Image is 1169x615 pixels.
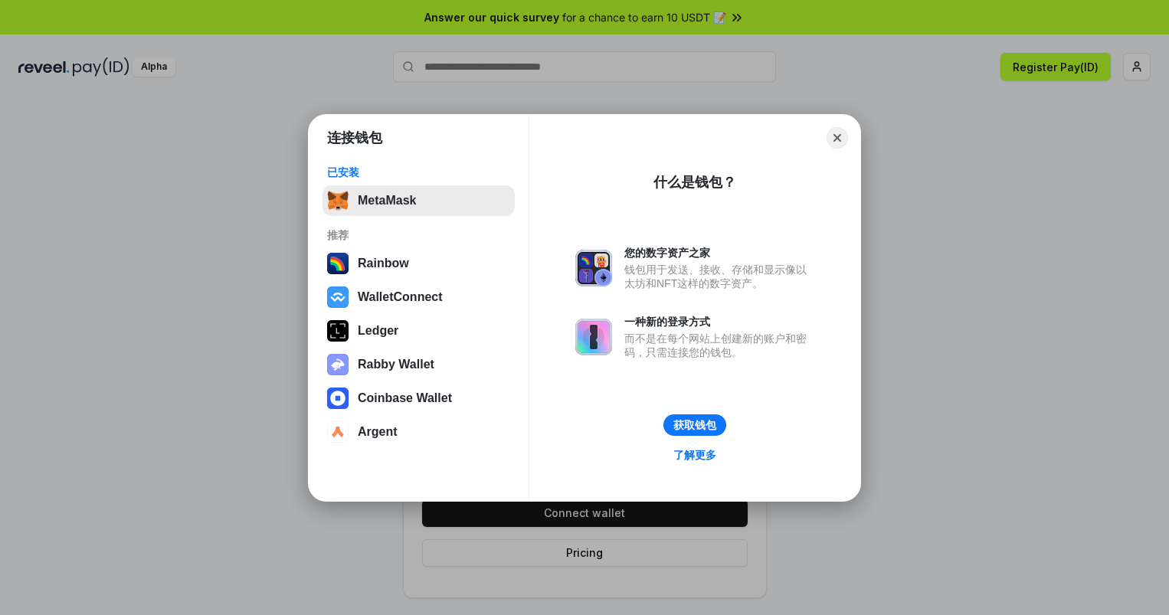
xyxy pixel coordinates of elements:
button: 获取钱包 [663,414,726,436]
img: svg+xml,%3Csvg%20width%3D%2228%22%20height%3D%2228%22%20viewBox%3D%220%200%2028%2028%22%20fill%3D... [327,286,349,308]
img: svg+xml,%3Csvg%20xmlns%3D%22http%3A%2F%2Fwww.w3.org%2F2000%2Fsvg%22%20width%3D%2228%22%20height%3... [327,320,349,342]
img: svg+xml,%3Csvg%20xmlns%3D%22http%3A%2F%2Fwww.w3.org%2F2000%2Fsvg%22%20fill%3D%22none%22%20viewBox... [327,354,349,375]
div: 一种新的登录方式 [624,315,814,329]
h1: 连接钱包 [327,129,382,147]
div: Argent [358,425,398,439]
button: Rabby Wallet [323,349,515,380]
div: 已安装 [327,165,510,179]
div: 而不是在每个网站上创建新的账户和密码，只需连接您的钱包。 [624,332,814,359]
div: 您的数字资产之家 [624,246,814,260]
img: svg+xml,%3Csvg%20width%3D%22120%22%20height%3D%22120%22%20viewBox%3D%220%200%20120%20120%22%20fil... [327,253,349,274]
button: Argent [323,417,515,447]
img: svg+xml,%3Csvg%20xmlns%3D%22http%3A%2F%2Fwww.w3.org%2F2000%2Fsvg%22%20fill%3D%22none%22%20viewBox... [575,250,612,286]
img: svg+xml,%3Csvg%20width%3D%2228%22%20height%3D%2228%22%20viewBox%3D%220%200%2028%2028%22%20fill%3D... [327,421,349,443]
button: Coinbase Wallet [323,383,515,414]
div: 推荐 [327,228,510,242]
button: Ledger [323,316,515,346]
div: 获取钱包 [673,418,716,432]
div: Ledger [358,324,398,338]
a: 了解更多 [664,445,725,465]
div: Rabby Wallet [358,358,434,371]
button: Rainbow [323,248,515,279]
img: svg+xml,%3Csvg%20width%3D%2228%22%20height%3D%2228%22%20viewBox%3D%220%200%2028%2028%22%20fill%3D... [327,388,349,409]
div: WalletConnect [358,290,443,304]
div: 钱包用于发送、接收、存储和显示像以太坊和NFT这样的数字资产。 [624,263,814,290]
div: Coinbase Wallet [358,391,452,405]
button: WalletConnect [323,282,515,312]
button: Close [827,127,848,149]
button: MetaMask [323,185,515,216]
div: MetaMask [358,194,416,208]
img: svg+xml,%3Csvg%20fill%3D%22none%22%20height%3D%2233%22%20viewBox%3D%220%200%2035%2033%22%20width%... [327,190,349,211]
div: Rainbow [358,257,409,270]
img: svg+xml,%3Csvg%20xmlns%3D%22http%3A%2F%2Fwww.w3.org%2F2000%2Fsvg%22%20fill%3D%22none%22%20viewBox... [575,319,612,355]
div: 了解更多 [673,448,716,462]
div: 什么是钱包？ [653,173,736,191]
